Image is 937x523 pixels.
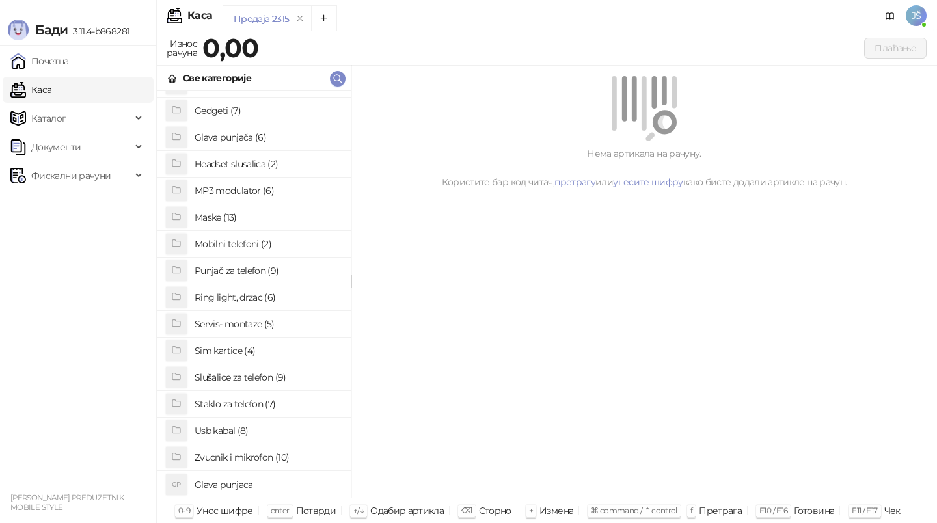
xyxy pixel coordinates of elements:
div: Продаја 2315 [234,12,289,26]
small: [PERSON_NAME] PREDUZETNIK MOBILE STYLE [10,493,124,512]
div: Износ рачуна [164,35,200,61]
img: Logo [8,20,29,40]
span: Каталог [31,105,66,131]
div: Нема артикала на рачуну. Користите бар код читач, или како бисте додали артикле на рачун. [367,146,921,189]
h4: Staklo za telefon (7) [195,394,340,414]
h4: Usb kabal (8) [195,420,340,441]
div: Каса [187,10,212,21]
span: ↑/↓ [353,505,364,515]
h4: Gedgeti (7) [195,100,340,121]
span: Документи [31,134,81,160]
h4: Mobilni telefoni (2) [195,234,340,254]
h4: Headset slusalica (2) [195,154,340,174]
h4: Servis- montaze (5) [195,314,340,334]
a: Каса [10,77,51,103]
h4: Maske (13) [195,207,340,228]
div: grid [157,91,351,498]
h4: Zvucnik i mikrofon (10) [195,447,340,468]
a: Документација [880,5,901,26]
span: 0-9 [178,505,190,515]
div: Чек [884,502,901,519]
span: F11 / F17 [852,505,877,515]
h4: MP3 modulator (6) [195,180,340,201]
div: Одабир артикла [370,502,444,519]
span: f [690,505,692,515]
strong: 0,00 [202,32,258,64]
h4: Punjač za telefon (9) [195,260,340,281]
a: претрагу [554,176,595,188]
div: Претрага [699,502,742,519]
h4: Slušalice za telefon (9) [195,367,340,388]
span: 3.11.4-b868281 [68,25,129,37]
span: JŠ [906,5,927,26]
span: F10 / F16 [759,505,787,515]
span: ⌘ command / ⌃ control [591,505,677,515]
span: enter [271,505,290,515]
div: Потврди [296,502,336,519]
h4: Ring light, drzac (6) [195,287,340,308]
h4: Sim kartice (4) [195,340,340,361]
h4: Glava punjača (6) [195,127,340,148]
div: Измена [539,502,573,519]
button: Плаћање [864,38,927,59]
div: Сторно [479,502,511,519]
span: ⌫ [461,505,472,515]
span: Бади [35,22,68,38]
div: Унос шифре [197,502,253,519]
span: + [529,505,533,515]
div: Готовина [794,502,834,519]
button: Add tab [311,5,337,31]
button: remove [292,13,308,24]
a: Почетна [10,48,69,74]
div: Све категорије [183,71,251,85]
span: Фискални рачуни [31,163,111,189]
a: унесите шифру [613,176,683,188]
div: GP [166,474,187,495]
h4: Glava punjaca [195,474,340,495]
